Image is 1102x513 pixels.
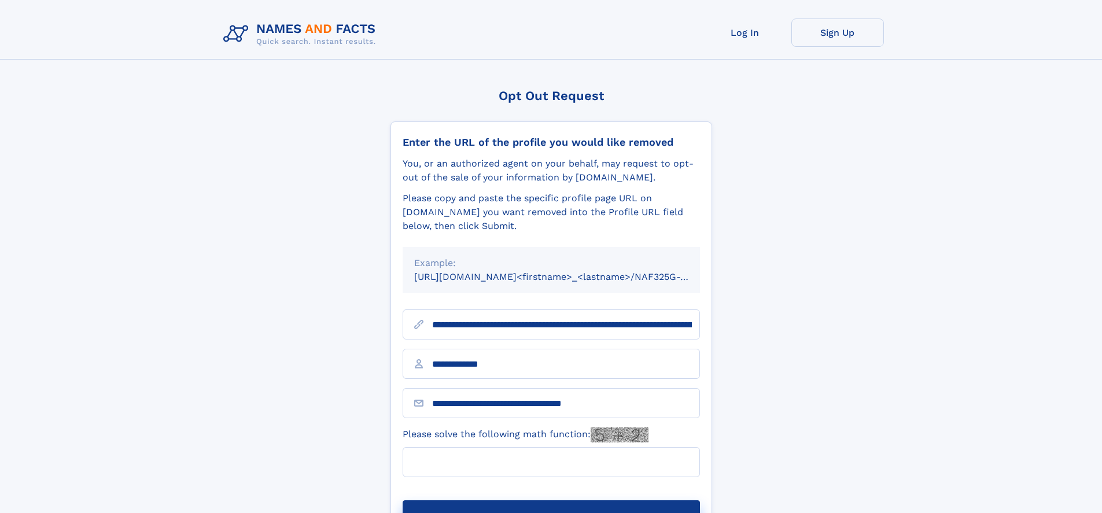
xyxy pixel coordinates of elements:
[219,19,385,50] img: Logo Names and Facts
[403,157,700,184] div: You, or an authorized agent on your behalf, may request to opt-out of the sale of your informatio...
[390,88,712,103] div: Opt Out Request
[699,19,791,47] a: Log In
[791,19,884,47] a: Sign Up
[403,191,700,233] div: Please copy and paste the specific profile page URL on [DOMAIN_NAME] you want removed into the Pr...
[403,427,648,442] label: Please solve the following math function:
[414,271,722,282] small: [URL][DOMAIN_NAME]<firstname>_<lastname>/NAF325G-xxxxxxxx
[403,136,700,149] div: Enter the URL of the profile you would like removed
[414,256,688,270] div: Example:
